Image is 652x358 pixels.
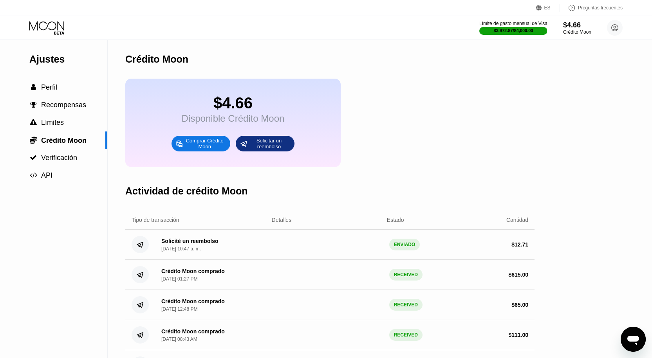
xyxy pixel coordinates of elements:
font: ENVIADO [394,242,415,247]
div: Comprar Crédito Moon [172,136,230,151]
font:  [31,84,36,91]
font: Recompensas [41,101,86,109]
div: Crédito Moon comprado [161,268,225,274]
div: RECEIVED [389,299,423,311]
font: Detalles [272,217,292,223]
font:  [30,137,37,144]
font: Estado [387,217,404,223]
font: 12.71 [515,241,528,248]
div: RECEIVED [389,269,423,281]
font: Disponible Crédito Moon [182,113,285,124]
font: [DATE] 10:47 a. m. [161,246,201,252]
font: Ajustes [29,54,65,65]
font: Actividad de crédito Moon [125,185,248,196]
font:  [30,172,37,179]
font: Comprar Crédito Moon [186,138,225,149]
font: Solicitar un reembolso [256,138,283,149]
font: Cantidad [506,217,528,223]
div: [DATE] 01:27 PM [161,276,197,282]
div: Crédito Moon comprado [161,298,225,304]
div: Preguntas frecuentes [560,4,623,12]
font: / [513,28,514,33]
div: $4.66Crédito Moon [563,21,591,35]
div: [DATE] 08:43 AM [161,336,197,342]
div: ES [536,4,560,12]
font: Preguntas frecuentes [578,5,623,11]
div: Solicitar un reembolso [236,136,294,151]
font: API [41,171,52,179]
div:  [29,172,37,179]
font: Tipo de transacción [132,217,179,223]
iframe: Botón para iniciar la ventana de mensajería, conversación en curso [621,327,646,352]
div: Crédito Moon comprado [161,328,225,335]
font: Crédito Moon [41,137,87,144]
font: Crédito Moon [563,29,591,35]
font: $4.66 [213,94,253,112]
font:  [30,119,37,126]
font: Verificación [41,154,77,162]
font: $4,000.00 [514,28,533,33]
div:  [29,101,37,108]
font:  [30,154,37,161]
font: ES [544,5,551,11]
div: Límite de gasto mensual de Visa$3,972.87/$4,000.00 [479,21,547,35]
font: Crédito Moon [125,54,188,65]
font: Límite de gasto mensual de Visa [479,21,547,26]
font: Límites [41,119,64,126]
div: RECEIVED [389,329,423,341]
font: $3,972.87 [494,28,513,33]
font: Perfil [41,83,57,91]
div:  [29,154,37,161]
font: $4.66 [563,21,581,29]
div:  [29,136,37,144]
div:  [29,119,37,126]
div:  [29,84,37,91]
div: $ 111.00 [508,332,528,338]
div: $ 615.00 [508,272,528,278]
div: $ 65.00 [511,302,528,308]
font: $ [511,241,515,248]
font:  [30,101,37,108]
div: [DATE] 12:48 PM [161,306,197,312]
font: Solicité un reembolso [161,238,218,244]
